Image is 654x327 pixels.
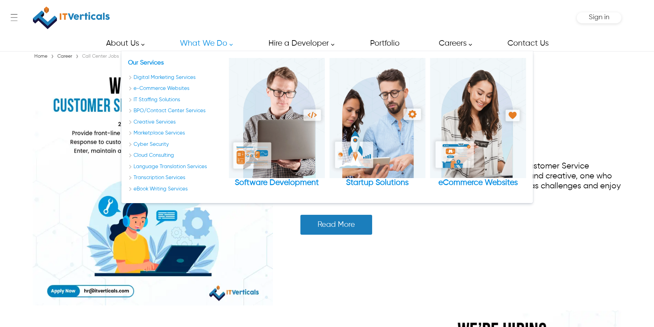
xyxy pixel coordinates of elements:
img: eCommerce Websites [430,58,526,178]
span: Sign in [589,14,609,21]
a: Startup Solutions [329,58,425,188]
a: eBook Writing Services [128,185,224,193]
a: Career [56,54,74,59]
img: IT Verticals Inc [33,3,110,32]
a: Sign in [589,16,609,20]
span: › [76,52,79,61]
a: Marketplace Services [128,129,224,137]
a: e-Commerce Websites [128,85,224,93]
a: IT Staffing Solutions [128,96,224,104]
img: Customer Service Representative [33,65,273,305]
div: eCommerce Websites [430,58,526,196]
a: Transcription Services [128,174,224,182]
img: Startup Solutions [329,58,425,178]
a: Read More [300,215,372,235]
a: Cloud Consulting [128,152,224,160]
a: Creative Services [128,118,224,126]
div: Call Center Jobs [80,53,121,60]
div: Startup Solutions [329,178,425,188]
a: eCommerce Websites [430,58,526,188]
img: Software Development [229,58,325,178]
a: Cyber Security [128,141,224,149]
a: Software Development [229,58,325,188]
a: Portfolio [362,36,407,51]
span: › [51,52,54,61]
a: Language Translation Services [128,163,224,171]
a: Our Services [128,60,164,66]
div: Software Development [229,58,325,196]
a: Home [33,54,49,59]
div: Software Development [229,178,325,188]
a: Contact Us [500,36,556,51]
div: eCommerce Websites [430,178,526,188]
a: What We Do [172,36,237,51]
a: Careers [431,36,476,51]
a: About Us [98,36,148,51]
a: Hire a Developer [261,36,338,51]
a: Digital Marketing Services [128,74,224,82]
div: Startup Solutions [329,58,425,196]
a: bpo contact center services [128,107,224,115]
